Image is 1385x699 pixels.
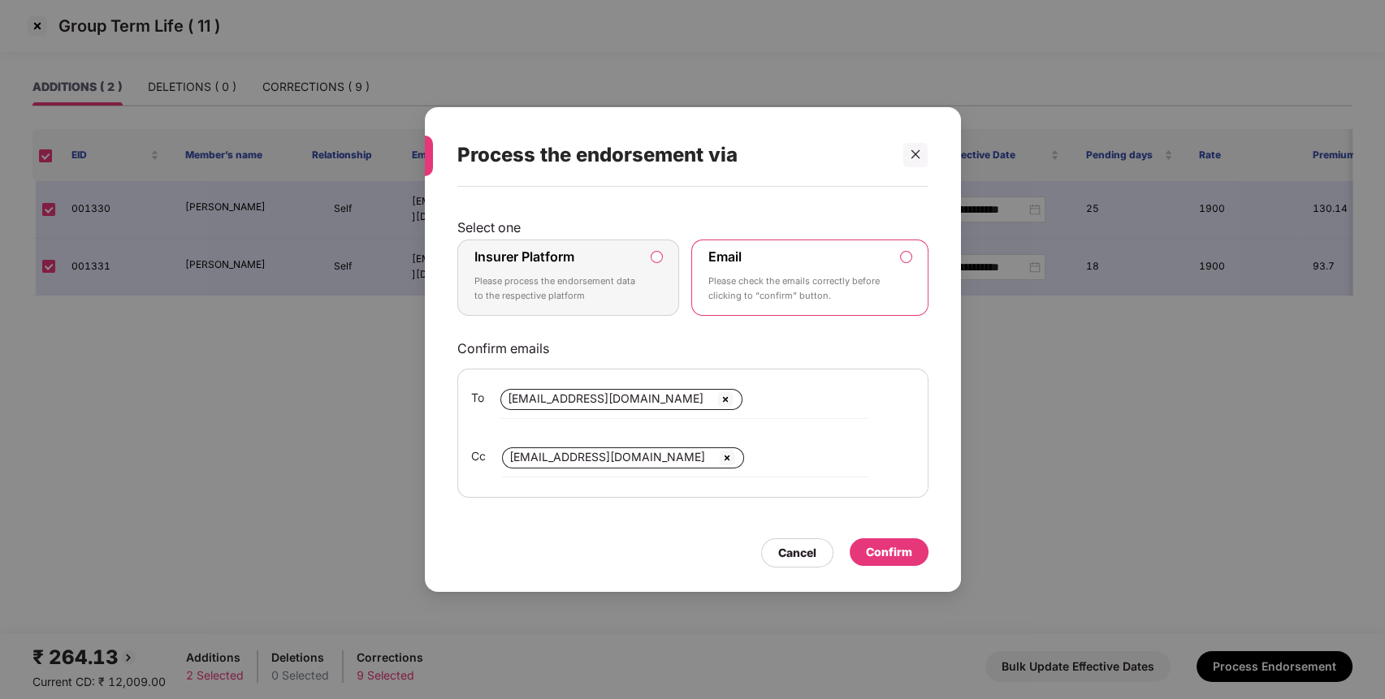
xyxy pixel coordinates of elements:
[471,447,486,465] span: Cc
[901,252,911,262] input: EmailPlease check the emails correctly before clicking to “confirm” button.
[651,252,662,262] input: Insurer PlatformPlease process the endorsement data to the respective platform
[708,248,742,265] label: Email
[508,391,703,405] span: [EMAIL_ADDRESS][DOMAIN_NAME]
[457,340,928,356] p: Confirm emails
[457,123,889,187] div: Process the endorsement via
[474,248,574,265] label: Insurer Platform
[716,390,735,409] img: svg+xml;base64,PHN2ZyBpZD0iQ3Jvc3MtMzJ4MzIiIHhtbG5zPSJodHRwOi8vd3d3LnczLm9yZy8yMDAwL3N2ZyIgd2lkdG...
[708,274,888,303] p: Please check the emails correctly before clicking to “confirm” button.
[778,544,816,562] div: Cancel
[717,448,737,468] img: svg+xml;base64,PHN2ZyBpZD0iQ3Jvc3MtMzJ4MzIiIHhtbG5zPSJodHRwOi8vd3d3LnczLm9yZy8yMDAwL3N2ZyIgd2lkdG...
[474,274,640,303] p: Please process the endorsement data to the respective platform
[509,450,705,464] span: [EMAIL_ADDRESS][DOMAIN_NAME]
[471,389,484,407] span: To
[866,543,912,561] div: Confirm
[910,149,921,160] span: close
[457,219,928,235] p: Select one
